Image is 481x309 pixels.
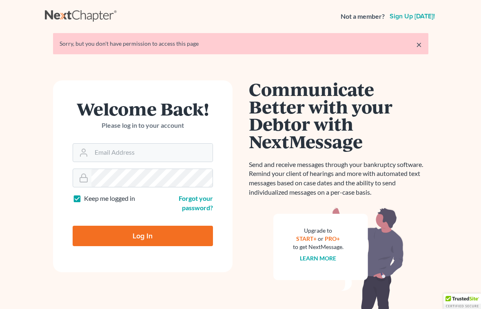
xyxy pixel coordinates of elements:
a: Learn more [300,255,336,262]
a: × [416,40,422,49]
div: to get NextMessage. [293,243,344,251]
a: Forgot your password? [179,194,213,211]
p: Please log in to your account [73,121,213,130]
strong: Not a member? [341,12,385,21]
h1: Welcome Back! [73,100,213,118]
div: Upgrade to [293,227,344,235]
span: or [318,235,324,242]
input: Log In [73,226,213,246]
a: Sign up [DATE]! [388,13,437,20]
p: Send and receive messages through your bankruptcy software. Remind your client of hearings and mo... [249,160,428,197]
a: START+ [296,235,317,242]
div: Sorry, but you don't have permission to access this page [60,40,422,48]
a: PRO+ [325,235,340,242]
div: TrustedSite Certified [443,293,481,309]
h1: Communicate Better with your Debtor with NextMessage [249,80,428,150]
input: Email Address [91,144,213,162]
label: Keep me logged in [84,194,135,203]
